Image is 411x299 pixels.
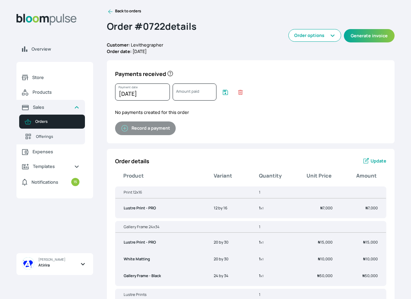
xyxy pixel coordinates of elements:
[32,46,88,52] span: Overview
[71,178,79,186] small: 15
[19,129,85,144] a: Offerings
[362,273,365,278] span: ₦
[115,224,251,233] th: Gallery Frame 24x34
[261,206,263,210] small: x 1
[115,157,149,165] p: Order details
[251,269,296,283] td: 1
[19,115,85,129] a: Orders
[320,205,333,210] span: 7,000
[261,257,263,261] small: x 1
[371,158,386,164] span: Update
[206,269,251,283] td: 24 by 34
[115,121,176,135] button: Record a payment
[259,172,282,180] b: Quantity
[38,257,65,262] span: [PERSON_NAME]
[123,172,144,180] b: Product
[16,85,85,100] a: Products
[33,148,79,155] span: Expenses
[320,205,323,210] span: ₦
[206,201,251,215] td: 12 by 16
[288,29,341,42] button: Order options
[362,157,386,165] a: Update
[107,42,251,48] p: Levithegrapher
[115,235,206,249] td: Lustre Print - PRO
[363,239,378,245] span: 15,000
[33,89,79,95] span: Products
[115,252,206,266] td: White Matting
[365,205,368,210] span: ₦
[115,201,206,215] td: Lustre Print - PRO
[35,119,79,125] span: Orders
[32,179,58,185] span: Notifications
[251,190,386,198] th: 1
[206,235,251,249] td: 20 by 30
[115,109,386,116] p: No payments created for this order
[251,224,386,233] th: 1
[115,269,206,283] td: Gallery Frame - Black
[107,8,141,15] a: Back to orders
[16,174,85,190] a: Notifications15
[16,159,85,174] a: Templates
[36,134,79,140] span: Offerings
[318,239,320,245] span: ₦
[33,163,68,170] span: Templates
[107,17,251,42] h2: Order # 0722 details
[38,262,50,268] span: Atirira
[363,256,365,261] span: ₦
[344,29,395,42] button: Generate invoice
[251,252,296,266] td: 1
[107,48,132,54] b: Order date:
[16,144,85,159] a: Expenses
[261,240,263,245] small: x 1
[307,172,332,180] b: Unit Price
[365,205,378,210] span: 7,000
[317,273,320,278] span: ₦
[318,256,333,261] span: 10,000
[363,239,365,245] span: ₦
[317,273,333,278] span: 50,000
[363,256,378,261] span: 10,000
[318,239,333,245] span: 15,000
[16,42,93,56] a: Overview
[214,172,232,180] b: Variant
[261,274,263,278] small: x 1
[115,68,386,78] p: Payments received
[107,42,130,48] b: Customer:
[16,100,85,115] a: Sales
[318,256,320,261] span: ₦
[206,252,251,266] td: 20 by 30
[356,172,377,180] b: Amount
[16,14,77,25] img: Bloom Logo
[107,48,251,55] p: [DATE]
[115,190,251,198] th: Print 12x16
[251,201,296,215] td: 1
[32,74,79,81] span: Store
[251,235,296,249] td: 1
[16,70,85,85] a: Store
[362,273,378,278] span: 50,000
[16,8,93,291] aside: Sidebar
[33,104,68,110] span: Sales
